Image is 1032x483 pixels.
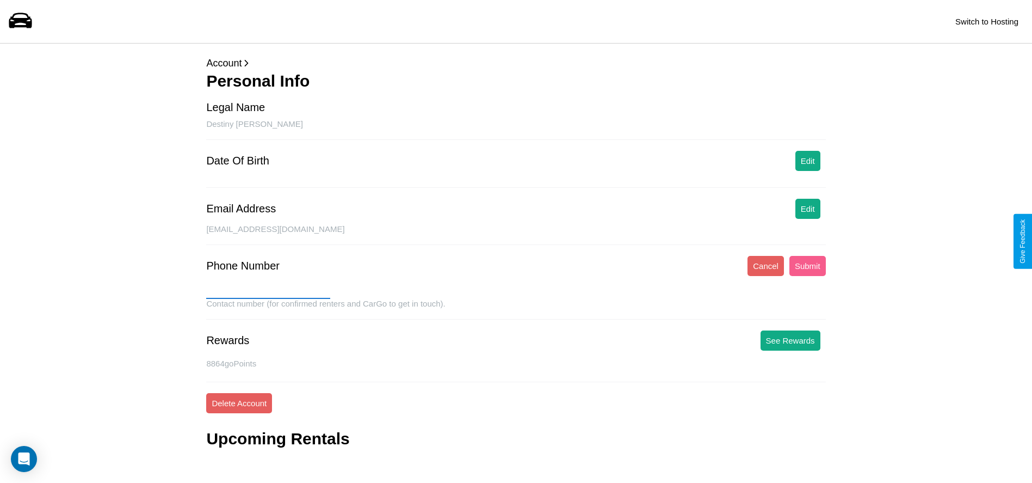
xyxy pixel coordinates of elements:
button: Cancel [747,256,784,276]
button: Switch to Hosting [950,11,1024,32]
h3: Personal Info [206,72,825,90]
div: Contact number (for confirmed renters and CarGo to get in touch). [206,299,825,320]
div: Give Feedback [1019,219,1027,264]
h3: Upcoming Rentals [206,430,349,448]
div: [EMAIL_ADDRESS][DOMAIN_NAME] [206,224,825,245]
div: Open Intercom Messenger [11,446,37,472]
div: Phone Number [206,260,280,272]
button: Edit [795,151,820,171]
p: 8864 goPoints [206,356,825,371]
p: Account [206,54,825,72]
div: Rewards [206,334,249,347]
button: See Rewards [761,331,820,351]
div: Legal Name [206,101,265,114]
div: Destiny [PERSON_NAME] [206,119,825,140]
div: Date Of Birth [206,155,269,167]
button: Submit [789,256,826,276]
div: Email Address [206,203,276,215]
button: Edit [795,199,820,219]
button: Delete Account [206,393,272,413]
